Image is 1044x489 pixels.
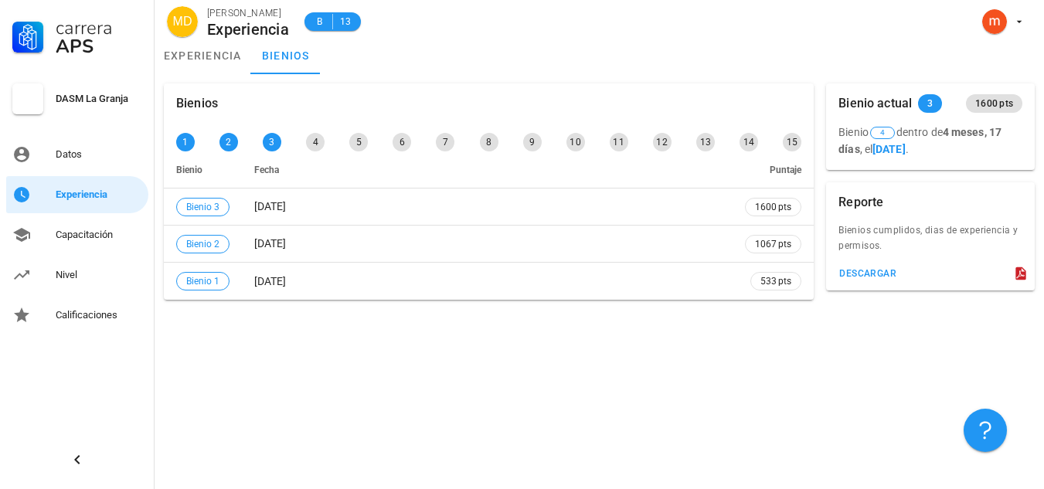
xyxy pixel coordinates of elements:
a: bienios [251,37,321,74]
div: Datos [56,148,142,161]
div: 5 [349,133,368,151]
div: 2 [219,133,238,151]
span: Bienio [176,165,202,175]
span: 3 [927,94,933,113]
span: [DATE] [254,237,286,250]
span: Bienio 3 [186,199,219,216]
div: Bienio actual [838,83,912,124]
span: el . [865,143,909,155]
div: avatar [167,6,198,37]
div: Capacitación [56,229,142,241]
div: 11 [610,133,628,151]
div: Nivel [56,269,142,281]
span: 4 [880,127,885,138]
span: Bienio 2 [186,236,219,253]
a: Nivel [6,256,148,294]
span: B [314,14,326,29]
div: 4 [306,133,325,151]
div: Bienios [176,83,218,124]
span: 13 [339,14,352,29]
button: descargar [832,263,903,284]
span: 1067 pts [755,236,791,252]
div: APS [56,37,142,56]
span: Bienio dentro de , [838,126,1001,155]
div: [PERSON_NAME] [207,5,289,21]
span: Fecha [254,165,279,175]
div: 3 [263,133,281,151]
div: 13 [696,133,715,151]
div: descargar [838,268,896,279]
div: 7 [436,133,454,151]
span: [DATE] [254,275,286,287]
a: Datos [6,136,148,173]
div: Reporte [838,182,883,222]
span: Bienio 1 [186,273,219,290]
a: experiencia [155,37,251,74]
div: Bienios cumplidos, dias de experiencia y permisos. [826,222,1035,263]
div: 12 [653,133,672,151]
div: Experiencia [207,21,289,38]
div: avatar [982,9,1007,34]
div: Carrera [56,19,142,37]
div: 10 [566,133,585,151]
th: Bienio [164,151,242,188]
div: 15 [783,133,801,151]
div: 8 [480,133,498,151]
div: Experiencia [56,188,142,201]
span: Puntaje [770,165,801,175]
span: [DATE] [254,200,286,212]
div: Calificaciones [56,309,142,321]
div: DASM La Granja [56,93,142,105]
span: 1600 pts [975,94,1013,113]
th: Puntaje [733,151,814,188]
a: Experiencia [6,176,148,213]
a: Calificaciones [6,297,148,334]
div: 14 [740,133,758,151]
span: MD [173,6,192,37]
div: 6 [393,133,411,151]
span: 533 pts [760,273,791,289]
a: Capacitación [6,216,148,253]
th: Fecha [242,151,733,188]
b: [DATE] [872,143,906,155]
span: 1600 pts [755,199,791,215]
div: 9 [523,133,542,151]
div: 1 [176,133,195,151]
